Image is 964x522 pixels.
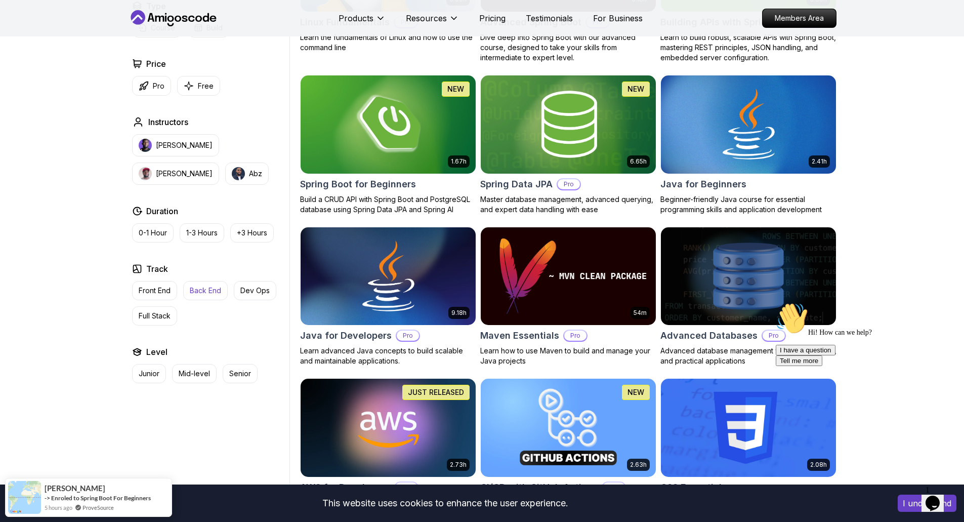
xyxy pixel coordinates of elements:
a: CSS Essentials card2.08hCSS EssentialsMaster the fundamentals of CSS and bring your websites to l... [660,378,836,518]
button: Back End [183,281,228,300]
p: Front End [139,286,171,296]
p: 9.18h [451,309,467,317]
p: Back End [190,286,221,296]
h2: Instructors [148,116,188,128]
button: Full Stack [132,306,177,326]
h2: Java for Developers [300,329,392,343]
img: instructor img [139,139,152,152]
p: Master database management, advanced querying, and expert data handling with ease [480,194,656,215]
a: Testimonials [526,12,573,24]
h2: Java for Beginners [660,177,746,191]
p: Products [339,12,373,24]
a: Spring Boot for Beginners card1.67hNEWSpring Boot for BeginnersBuild a CRUD API with Spring Boot ... [300,75,476,215]
a: Java for Beginners card2.41hJava for BeginnersBeginner-friendly Java course for essential program... [660,75,836,215]
p: Advanced database management with SQL, integrity, and practical applications [660,346,836,366]
a: Maven Essentials card54mMaven EssentialsProLearn how to use Maven to build and manage your Java p... [480,227,656,367]
h2: Duration [146,205,178,217]
iframe: chat widget [772,298,954,476]
p: Learn the fundamentals of Linux and how to use the command line [300,32,476,53]
p: +3 Hours [237,228,267,238]
button: 0-1 Hour [132,223,174,243]
button: Front End [132,281,177,300]
a: Members Area [762,9,836,28]
button: Junior [132,364,166,383]
img: Advanced Databases card [661,227,836,326]
p: 2.73h [450,461,467,469]
p: Members Area [763,9,836,27]
img: :wave: [4,4,36,36]
button: instructor img[PERSON_NAME] [132,134,219,156]
p: NEW [627,387,644,397]
button: Products [339,12,386,32]
p: JUST RELEASED [408,387,464,397]
button: Pro [132,76,171,96]
h2: Price [146,58,166,70]
p: 2.41h [812,157,827,166]
button: Resources [406,12,459,32]
img: Spring Data JPA card [481,75,656,174]
button: I have a question [4,47,64,57]
div: 👋Hi! How can we help?I have a questionTell me more [4,4,186,68]
div: This website uses cookies to enhance the user experience. [8,492,883,514]
h2: AWS for Developers [300,480,390,495]
button: 1-3 Hours [180,223,224,243]
p: Mid-level [179,369,210,379]
img: provesource social proof notification image [8,481,41,514]
h2: CI/CD with GitHub Actions [480,480,598,495]
p: Build a CRUD API with Spring Boot and PostgreSQL database using Spring Data JPA and Spring AI [300,194,476,215]
p: Pro [564,331,586,341]
p: Dev Ops [240,286,270,296]
img: Java for Developers card [301,227,476,326]
button: Dev Ops [234,281,276,300]
p: 2.63h [630,461,647,469]
p: Learn how to use Maven to build and manage your Java projects [480,346,656,366]
img: CSS Essentials card [661,379,836,477]
a: For Business [593,12,643,24]
button: instructor imgAbz [225,163,269,185]
p: 6.65h [630,157,647,166]
img: instructor img [232,167,245,180]
p: NEW [627,84,644,94]
p: Pro [763,331,785,341]
h2: Advanced Databases [660,329,758,343]
p: Pro [395,483,417,493]
p: Learn advanced Java concepts to build scalable and maintainable applications. [300,346,476,366]
p: Learn to build robust, scalable APIs with Spring Boot, mastering REST principles, JSON handling, ... [660,32,836,63]
h2: Track [146,263,168,275]
img: AWS for Developers card [301,379,476,477]
p: Beginner-friendly Java course for essential programming skills and application development [660,194,836,215]
button: instructor img[PERSON_NAME] [132,163,219,185]
span: [PERSON_NAME] [45,484,105,493]
p: 0-1 Hour [139,228,167,238]
p: Pro [558,179,580,189]
p: Pro [603,483,625,493]
button: Accept cookies [898,495,956,512]
p: Junior [139,369,159,379]
p: Full Stack [139,311,171,321]
img: CI/CD with GitHub Actions card [481,379,656,477]
iframe: chat widget [921,481,954,512]
h2: Maven Essentials [480,329,559,343]
p: Senior [229,369,251,379]
img: Java for Beginners card [661,75,836,174]
button: +3 Hours [230,223,274,243]
p: Dive deep into Spring Boot with our advanced course, designed to take your skills from intermedia... [480,32,656,63]
span: 5 hours ago [45,503,72,512]
a: Pricing [479,12,506,24]
p: Pro [397,331,419,341]
button: Senior [223,364,258,383]
a: Java for Developers card9.18hJava for DevelopersProLearn advanced Java concepts to build scalable... [300,227,476,367]
p: 1.67h [451,157,467,166]
img: Maven Essentials card [481,227,656,326]
h2: Level [146,346,167,358]
a: Advanced Databases cardAdvanced DatabasesProAdvanced database management with SQL, integrity, and... [660,227,836,367]
p: 1-3 Hours [186,228,218,238]
img: Spring Boot for Beginners card [301,75,476,174]
a: Enroled to Spring Boot For Beginners [51,494,151,502]
a: Spring Data JPA card6.65hNEWSpring Data JPAProMaster database management, advanced querying, and ... [480,75,656,215]
h2: Spring Data JPA [480,177,553,191]
button: Mid-level [172,364,217,383]
h2: Spring Boot for Beginners [300,177,416,191]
